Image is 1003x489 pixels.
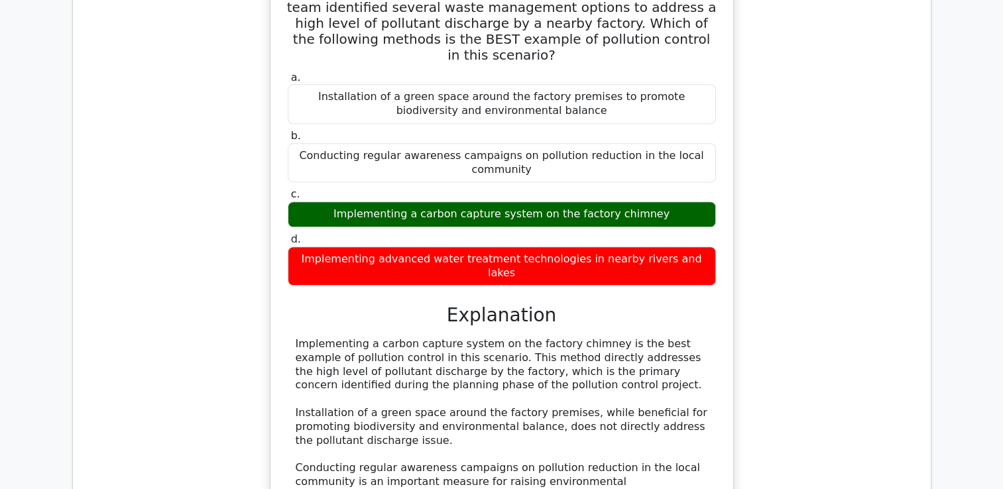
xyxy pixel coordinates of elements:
[296,304,708,327] h3: Explanation
[291,188,300,200] span: c.
[291,71,301,83] span: a.
[288,84,716,124] div: Installation of a green space around the factory premises to promote biodiversity and environment...
[288,246,716,286] div: Implementing advanced water treatment technologies in nearby rivers and lakes
[288,143,716,183] div: Conducting regular awareness campaigns on pollution reduction in the local community
[291,233,301,245] span: d.
[288,201,716,227] div: Implementing a carbon capture system on the factory chimney
[291,129,301,142] span: b.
